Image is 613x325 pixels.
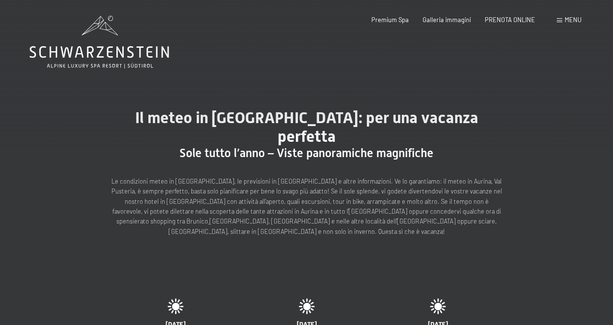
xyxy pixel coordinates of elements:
[135,108,478,146] span: Il meteo in [GEOGRAPHIC_DATA]: per una vacanza perfetta
[565,16,581,24] span: Menu
[180,146,433,160] span: Sole tutto l’anno – Viste panoramiche magnifiche
[485,16,535,24] a: PRENOTA ONLINE
[371,16,409,24] a: Premium Spa
[109,176,504,237] p: Le condizioni meteo in [GEOGRAPHIC_DATA], le previsioni in [GEOGRAPHIC_DATA] e altre informazioni...
[423,16,471,24] a: Galleria immagini
[208,217,210,225] a: ,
